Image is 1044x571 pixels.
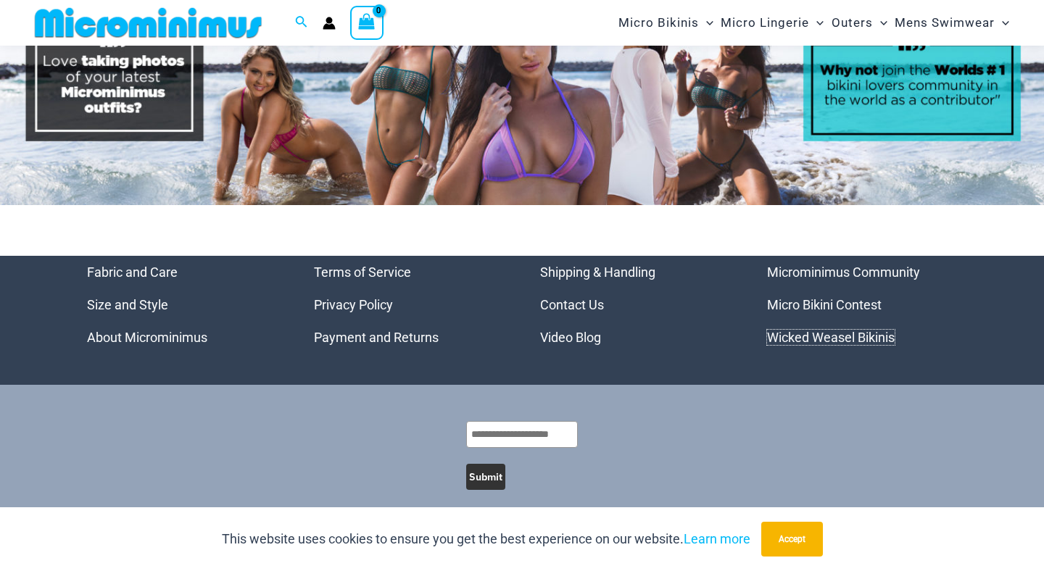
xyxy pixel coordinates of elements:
span: Micro Bikinis [618,4,699,41]
a: Micro BikinisMenu ToggleMenu Toggle [615,4,717,41]
span: Menu Toggle [809,4,824,41]
a: Wicked Weasel Bikinis [767,330,895,345]
span: Menu Toggle [995,4,1009,41]
p: This website uses cookies to ensure you get the best experience on our website. [222,528,750,550]
a: Search icon link [295,14,308,32]
nav: Menu [87,256,278,354]
a: Privacy Policy [314,297,393,312]
span: Outers [832,4,873,41]
a: View Shopping Cart, empty [350,6,384,39]
nav: Site Navigation [613,2,1015,43]
a: Size and Style [87,297,168,312]
a: Account icon link [323,17,336,30]
span: Menu Toggle [699,4,713,41]
a: Fabric and Care [87,264,178,280]
a: Micro LingerieMenu ToggleMenu Toggle [717,4,827,41]
nav: Menu [540,256,731,354]
a: Mens SwimwearMenu ToggleMenu Toggle [891,4,1013,41]
span: Micro Lingerie [721,4,809,41]
span: Menu Toggle [873,4,887,41]
a: Terms of Service [314,264,411,280]
aside: Footer Widget 2 [314,256,505,354]
button: Submit [466,464,505,490]
span: Mens Swimwear [895,4,995,41]
aside: Footer Widget 1 [87,256,278,354]
aside: Footer Widget 4 [767,256,958,354]
aside: Footer Widget 3 [540,256,731,354]
a: About Microminimus [87,330,207,345]
img: MM SHOP LOGO FLAT [29,7,268,39]
a: Video Blog [540,330,601,345]
nav: Menu [767,256,958,354]
a: OutersMenu ToggleMenu Toggle [828,4,891,41]
a: Learn more [684,531,750,546]
button: Accept [761,522,823,557]
a: Micro Bikini Contest [767,297,882,312]
a: Microminimus Community [767,264,920,280]
a: Shipping & Handling [540,264,655,280]
a: Contact Us [540,297,604,312]
a: Payment and Returns [314,330,439,345]
nav: Menu [314,256,505,354]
